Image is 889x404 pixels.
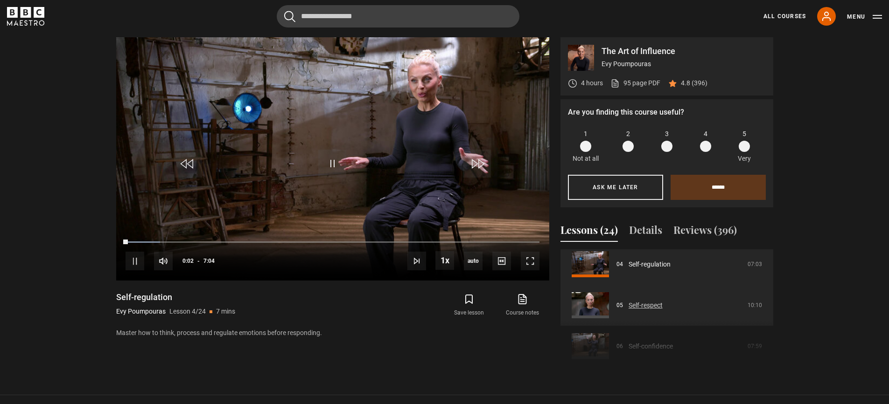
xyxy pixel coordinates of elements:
[496,292,549,319] a: Course notes
[7,7,44,26] svg: BBC Maestro
[435,251,454,270] button: Playback Rate
[116,307,166,316] p: Evy Poumpouras
[602,47,766,55] p: The Art of Influence
[464,252,483,270] div: Current quality: 720p
[407,252,426,270] button: Next Lesson
[573,154,599,164] p: Not at all
[216,307,235,316] p: 7 mins
[665,129,669,139] span: 3
[763,12,806,21] a: All Courses
[284,11,295,22] button: Submit the search query
[847,12,882,21] button: Toggle navigation
[154,252,173,270] button: Mute
[203,253,215,269] span: 7:04
[197,258,200,264] span: -
[610,78,660,88] a: 95 page PDF
[704,129,707,139] span: 4
[560,222,618,242] button: Lessons (24)
[602,59,766,69] p: Evy Poumpouras
[629,260,671,269] a: Self-regulation
[116,37,549,281] video-js: Video Player
[464,252,483,270] span: auto
[629,301,663,310] a: Self-respect
[182,253,194,269] span: 0:02
[742,129,746,139] span: 5
[169,307,206,316] p: Lesson 4/24
[681,78,707,88] p: 4.8 (396)
[626,129,630,139] span: 2
[568,175,663,200] button: Ask me later
[492,252,511,270] button: Captions
[673,222,737,242] button: Reviews (396)
[442,292,496,319] button: Save lesson
[568,107,766,118] p: Are you finding this course useful?
[116,328,549,338] p: Master how to think, process and regulate emotions before responding.
[521,252,539,270] button: Fullscreen
[735,154,754,164] p: Very
[584,129,588,139] span: 1
[629,222,662,242] button: Details
[116,292,235,303] h1: Self-regulation
[126,241,539,243] div: Progress Bar
[126,252,144,270] button: Pause
[277,5,519,27] input: Search
[581,78,603,88] p: 4 hours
